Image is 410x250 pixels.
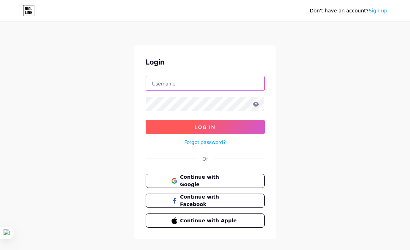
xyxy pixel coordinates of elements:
[180,217,238,224] span: Continue with Apple
[146,120,265,134] button: Log In
[184,138,226,146] a: Forgot password?
[146,57,265,67] div: Login
[195,124,215,130] span: Log In
[146,76,264,90] input: Username
[146,174,265,188] button: Continue with Google
[146,213,265,228] button: Continue with Apple
[180,173,238,188] span: Continue with Google
[146,194,265,208] button: Continue with Facebook
[180,193,238,208] span: Continue with Facebook
[369,8,387,13] a: Sign up
[310,7,387,15] div: Don't have an account?
[202,155,208,162] div: Or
